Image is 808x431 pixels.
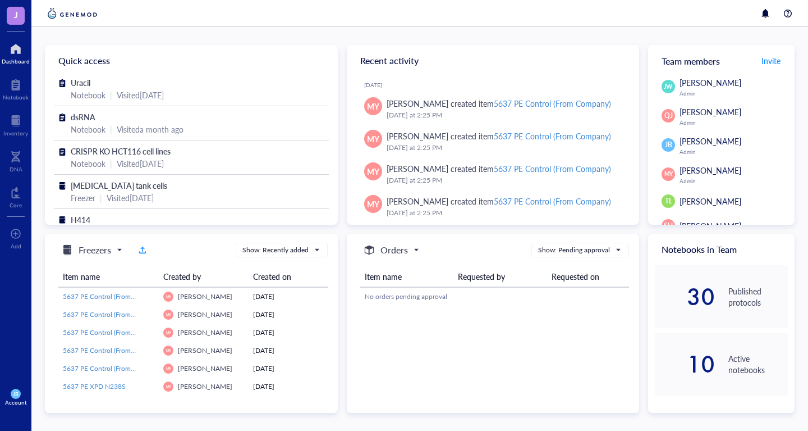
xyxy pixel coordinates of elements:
[159,266,249,287] th: Created by
[45,7,100,20] img: genemod-logo
[665,140,672,150] span: JB
[166,312,171,317] span: MY
[664,82,673,91] span: JW
[71,111,95,123] span: dsRNA
[10,202,22,208] div: Core
[365,292,625,302] div: No orders pending approval
[178,310,232,319] span: [PERSON_NAME]
[356,125,631,158] a: MY[PERSON_NAME] created item5637 PE Control (From Company)[DATE] at 2:25 PM
[110,157,112,170] div: |
[680,119,788,126] div: Admin
[71,123,105,135] div: Notebook
[253,328,323,338] div: [DATE]
[387,97,612,110] div: [PERSON_NAME] created item
[242,245,309,255] div: Show: Recently added
[166,366,171,371] span: MY
[63,292,163,301] span: 5637 PE Control (From Company)
[761,52,781,70] button: Invite
[63,310,163,319] span: 5637 PE Control (From Company)
[178,292,232,301] span: [PERSON_NAME]
[728,285,788,308] div: Published protocols
[166,294,171,299] span: MY
[71,192,95,204] div: Freezer
[494,98,611,109] div: 5637 PE Control (From Company)
[178,328,232,337] span: [PERSON_NAME]
[63,346,163,355] span: 5637 PE Control (From Company)
[367,165,379,178] span: MY
[253,310,323,320] div: [DATE]
[664,170,673,178] span: MY
[253,382,323,392] div: [DATE]
[110,123,112,135] div: |
[356,158,631,190] a: MY[PERSON_NAME] created item5637 PE Control (From Company)[DATE] at 2:25 PM
[3,94,29,101] div: Notebook
[3,112,28,137] a: Inventory
[71,77,90,88] span: Uracil
[166,330,171,335] span: MY
[117,157,164,170] div: Visited [DATE]
[253,364,323,374] div: [DATE]
[2,58,30,65] div: Dashboard
[10,166,22,173] div: DNA
[249,266,327,287] th: Created on
[71,214,90,225] span: H414
[71,180,167,191] span: [MEDICAL_DATA] tank cells
[648,45,795,76] div: Team members
[761,55,781,66] span: Invite
[10,148,22,173] a: DNA
[166,384,171,389] span: MY
[63,310,154,320] a: 5637 PE Control (From Company)
[387,175,622,186] div: [DATE] at 2:25 PM
[11,243,21,249] div: Add
[178,382,232,391] span: [PERSON_NAME]
[178,346,232,355] span: [PERSON_NAME]
[680,220,741,232] span: [PERSON_NAME]
[367,198,379,210] span: MY
[494,196,611,207] div: 5637 PE Control (From Company)
[356,190,631,223] a: MY[PERSON_NAME] created item5637 PE Control (From Company)[DATE] at 2:25 PM
[253,346,323,356] div: [DATE]
[63,292,154,302] a: 5637 PE Control (From Company)
[547,266,629,287] th: Requested on
[367,100,379,112] span: MY
[107,192,154,204] div: Visited [DATE]
[655,288,714,306] div: 30
[680,196,741,207] span: [PERSON_NAME]
[380,243,408,257] h5: Orders
[360,266,454,287] th: Item name
[110,89,112,101] div: |
[100,192,102,204] div: |
[387,195,612,207] div: [PERSON_NAME] created item
[680,165,741,176] span: [PERSON_NAME]
[387,110,622,121] div: [DATE] at 2:25 PM
[71,146,171,157] span: CRISPR KO HCT116 cell lines
[5,399,27,406] div: Account
[117,123,183,135] div: Visited a month ago
[58,266,159,287] th: Item name
[680,106,741,117] span: [PERSON_NAME]
[63,346,154,356] a: 5637 PE Control (From Company)
[3,76,29,101] a: Notebook
[728,353,788,375] div: Active notebooks
[63,382,126,391] span: 5637 PE XPD N238S
[178,364,232,373] span: [PERSON_NAME]
[387,142,622,153] div: [DATE] at 2:25 PM
[13,391,18,397] span: JB
[453,266,547,287] th: Requested by
[538,245,610,255] div: Show: Pending approval
[63,364,163,373] span: 5637 PE Control (From Company)
[14,7,18,21] span: J
[655,355,714,373] div: 10
[117,89,164,101] div: Visited [DATE]
[387,162,612,175] div: [PERSON_NAME] created item
[356,93,631,125] a: MY[PERSON_NAME] created item5637 PE Control (From Company)[DATE] at 2:25 PM
[166,348,171,353] span: MY
[3,130,28,137] div: Inventory
[680,90,788,97] div: Admin
[387,130,612,142] div: [PERSON_NAME] created item
[63,364,154,374] a: 5637 PE Control (From Company)
[494,130,611,142] div: 5637 PE Control (From Company)
[71,157,105,170] div: Notebook
[63,382,154,392] a: 5637 PE XPD N238S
